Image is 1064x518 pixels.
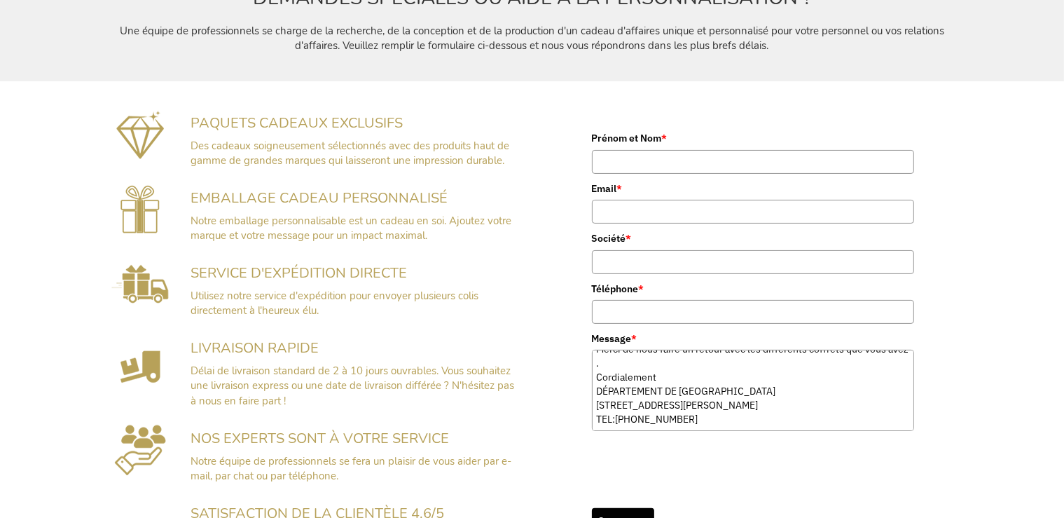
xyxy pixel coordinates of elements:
[592,130,914,146] label: Prénom et Nom
[120,185,160,233] img: Gepersonaliseerde cadeauverpakking voorzien van uw branding
[191,454,511,483] span: Notre équipe de professionnels se fera un plaisir de vous aider par e-mail, par chat ou par télép...
[191,189,448,207] span: EMBALLAGE CADEAU PERSONNALISÉ
[106,24,958,54] p: Une équipe de professionnels se charge de la recherche, de la conception et de la production d'un...
[191,264,407,282] span: SERVICE D'EXPÉDITION DIRECTE
[111,265,169,304] img: Rechtstreekse Verzendservice
[191,289,478,318] span: Utilisez notre service d'expédition pour envoyer plusieurs colis directement à l'heureux élu.
[592,231,914,246] label: Société
[592,331,914,346] label: Message
[592,281,914,297] label: Téléphone
[111,293,169,307] a: Direct Shipping Service
[592,438,805,493] iframe: reCAPTCHA
[191,339,319,357] span: LIVRAISON RAPIDE
[191,364,514,408] span: Délai de livraison standard de 2 à 10 jours ouvrables. Vous souhaitez une livraison express ou un...
[116,109,165,159] img: Exclusieve geschenkpakketten mét impact
[592,181,914,196] label: Email
[191,429,449,448] span: NOS EXPERTS SONT À VOTRE SERVICE
[191,214,511,243] span: Notre emballage personnalisable est un cadeau en soi. Ajoutez votre marque et votre message pour ...
[191,114,403,132] span: PAQUETS CADEAUX EXCLUSIFS
[191,139,509,168] span: Des cadeaux soigneusement sélectionnés avec des produits haut de gamme de grandes marques qui lai...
